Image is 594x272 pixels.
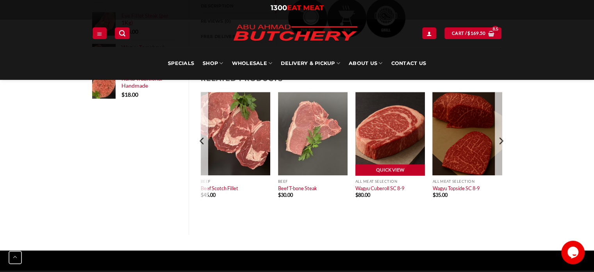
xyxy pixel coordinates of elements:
a: Beef Scotch Fillet [201,185,238,191]
span: Cart / [452,30,486,37]
a: Contact Us [391,47,426,80]
p: Beef [201,179,270,184]
span: $ [467,30,470,37]
button: Previous [196,91,208,222]
a: Wholesale [232,47,272,80]
span: $ [121,91,125,98]
bdi: 35.00 [432,192,447,198]
a: 1300EAT MEAT [271,4,324,12]
a: SHOP [203,47,223,80]
bdi: 30.00 [278,192,293,198]
bdi: 45.00 [201,192,216,198]
a: Wagyu Topside SC 8-9 [432,185,479,191]
iframe: chat widget [561,241,586,264]
a: Delivery & Pickup [281,47,340,80]
a: Beef T-bone Steak [278,185,317,191]
a: About Us [349,47,382,80]
span: $ [355,192,358,198]
span: EAT MEAT [287,4,324,12]
button: Next [495,91,507,222]
span: $ [432,192,435,198]
a: Specials [168,47,194,80]
bdi: 18.00 [121,91,138,98]
p: Beef [278,179,348,184]
a: Menu [93,27,107,39]
bdi: 169.50 [467,31,485,36]
a: Login [422,27,436,39]
img: Beef Scotch Fillet [201,92,270,176]
img: Wagyu Topside SC 8-9 [432,92,502,176]
a: Kafta Traditional Handmade [121,75,177,90]
p: All Meat Selection [432,179,502,184]
bdi: 80.00 [355,192,370,198]
span: Kafta Traditional Handmade [121,75,162,89]
img: Beef T-bone Steak [278,92,348,176]
a: View cart [444,27,501,39]
span: $ [278,192,281,198]
a: Quick View [355,164,425,176]
button: Go to top [9,251,22,264]
p: All Meat Selection [355,179,425,184]
span: 1300 [271,4,287,12]
a: Search [115,27,130,39]
a: Wagyu Cuberoll SC 8-9 [355,185,404,191]
img: Wagyu Cuberoll SC 8-9 [355,92,425,176]
img: Abu Ahmad Butchery [227,20,364,47]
